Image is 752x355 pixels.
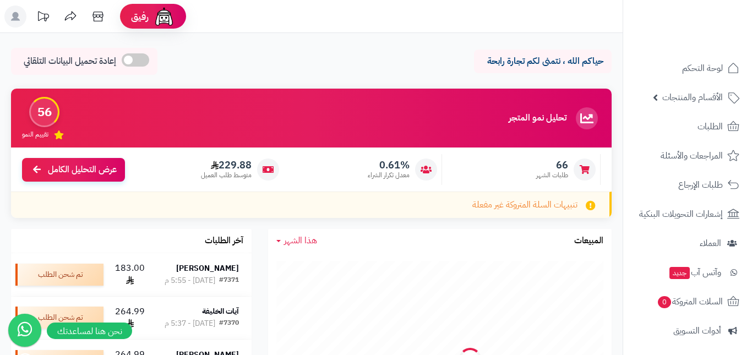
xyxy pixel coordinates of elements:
span: طلبات الشهر [536,171,568,180]
div: [DATE] - 5:37 م [165,318,215,329]
a: عرض التحليل الكامل [22,158,125,182]
span: السلات المتروكة [657,294,723,309]
a: العملاء [630,230,745,256]
span: 0.61% [368,159,410,171]
strong: [PERSON_NAME] [176,263,239,274]
div: #7370 [219,318,239,329]
span: طلبات الإرجاع [678,177,723,193]
span: رفيق [131,10,149,23]
span: الأقسام والمنتجات [662,90,723,105]
div: #7371 [219,275,239,286]
h3: آخر الطلبات [205,236,243,246]
span: عرض التحليل الكامل [48,163,117,176]
a: الطلبات [630,113,745,140]
a: طلبات الإرجاع [630,172,745,198]
div: [DATE] - 5:55 م [165,275,215,286]
td: 264.99 [108,297,152,340]
a: المراجعات والأسئلة [630,143,745,169]
span: 229.88 [201,159,252,171]
a: أدوات التسويق [630,318,745,344]
span: أدوات التسويق [673,323,721,338]
span: إعادة تحميل البيانات التلقائي [24,55,116,68]
a: هذا الشهر [276,234,317,247]
h3: المبيعات [574,236,603,246]
div: تم شحن الطلب [15,264,103,286]
span: متوسط طلب العميل [201,171,252,180]
span: تنبيهات السلة المتروكة غير مفعلة [472,199,577,211]
img: logo-2.png [677,15,742,39]
a: وآتس آبجديد [630,259,745,286]
span: 0 [657,296,672,309]
span: تقييم النمو [22,130,48,139]
span: المراجعات والأسئلة [661,148,723,163]
span: وآتس آب [668,265,721,280]
p: حياكم الله ، نتمنى لكم تجارة رابحة [482,55,603,68]
td: 183.00 [108,253,152,296]
span: 66 [536,159,568,171]
strong: آيات الخليفة [202,305,239,317]
span: جديد [669,267,690,279]
a: إشعارات التحويلات البنكية [630,201,745,227]
div: تم شحن الطلب [15,307,103,329]
a: لوحة التحكم [630,55,745,81]
span: هذا الشهر [284,234,317,247]
span: معدل تكرار الشراء [368,171,410,180]
a: تحديثات المنصة [29,6,57,30]
span: إشعارات التحويلات البنكية [639,206,723,222]
a: السلات المتروكة0 [630,288,745,315]
img: ai-face.png [153,6,175,28]
span: العملاء [700,236,721,251]
span: الطلبات [697,119,723,134]
span: لوحة التحكم [682,61,723,76]
h3: تحليل نمو المتجر [509,113,566,123]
